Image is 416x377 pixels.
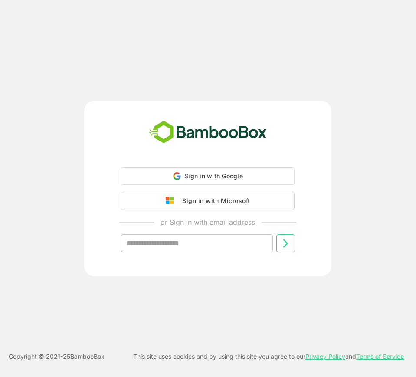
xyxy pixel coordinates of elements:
img: bamboobox [144,118,272,147]
a: Terms of Service [356,353,404,360]
p: or Sign in with email address [161,217,255,227]
p: Copyright © 2021- 25 BambooBox [9,351,105,362]
button: Sign in with Microsoft [121,192,295,210]
div: Sign in with Microsoft [178,195,250,207]
p: This site uses cookies and by using this site you agree to our and [133,351,404,362]
div: Sign in with Google [121,167,295,185]
a: Privacy Policy [305,353,345,360]
span: Sign in with Google [184,172,243,180]
img: google [166,197,178,205]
